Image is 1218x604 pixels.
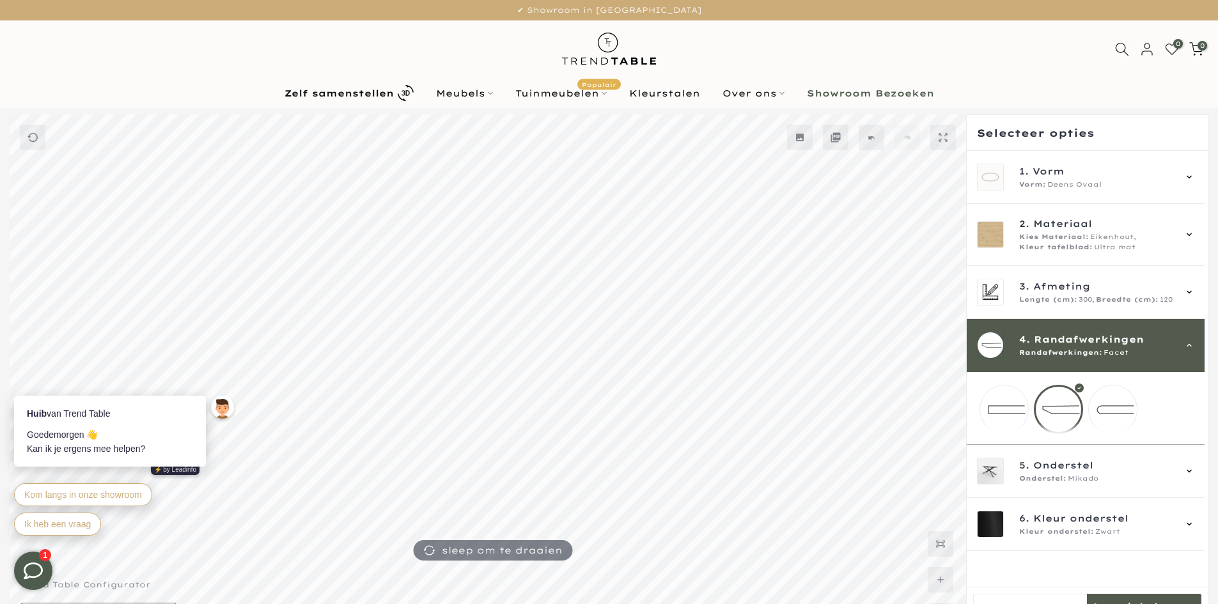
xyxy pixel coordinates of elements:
[807,89,934,98] b: Showroom Bezoeken
[504,86,618,101] a: TuinmeubelenPopulair
[285,89,394,98] b: Zelf samenstellen
[1165,42,1179,56] a: 0
[618,86,711,101] a: Kleurstalen
[577,79,621,89] span: Populair
[1198,41,1207,50] span: 0
[1173,39,1183,49] span: 0
[425,86,504,101] a: Meubels
[16,3,1202,17] p: ✔ Showroom in [GEOGRAPHIC_DATA]
[1,539,65,603] iframe: toggle-frame
[1189,42,1203,56] a: 0
[711,86,795,101] a: Over ons
[273,82,425,104] a: Zelf samenstellen
[1,333,251,552] iframe: bot-iframe
[553,20,665,77] img: trend-table
[795,86,945,101] a: Showroom Bezoeken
